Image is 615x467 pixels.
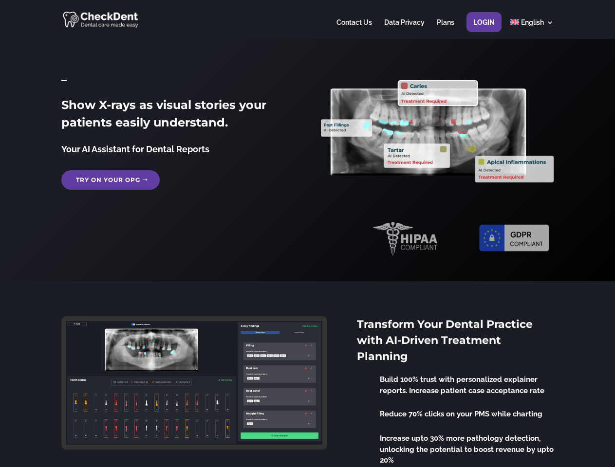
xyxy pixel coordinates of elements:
a: Try on your OPG [61,170,160,190]
a: Contact Us [336,19,372,38]
h2: Show X-rays as visual stories your patients easily understand. [61,96,294,136]
a: Login [473,19,495,38]
img: CheckDent AI [63,10,139,29]
span: Transform Your Dental Practice with AI-Driven Treatment Planning [357,318,533,363]
span: Increase upto 30% more pathology detection, unlocking the potential to boost revenue by upto 20% [380,434,554,465]
span: Reduce 70% clicks on your PMS while charting [380,410,542,418]
a: Plans [437,19,454,38]
span: Your AI Assistant for Dental Reports [61,144,209,154]
span: English [521,18,544,26]
img: X_Ray_annotated [321,80,553,182]
span: Build 100% trust with personalized explainer reports. Increase patient case acceptance rate [380,375,544,395]
span: _ [61,70,67,83]
a: English [510,19,554,38]
a: Data Privacy [384,19,425,38]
